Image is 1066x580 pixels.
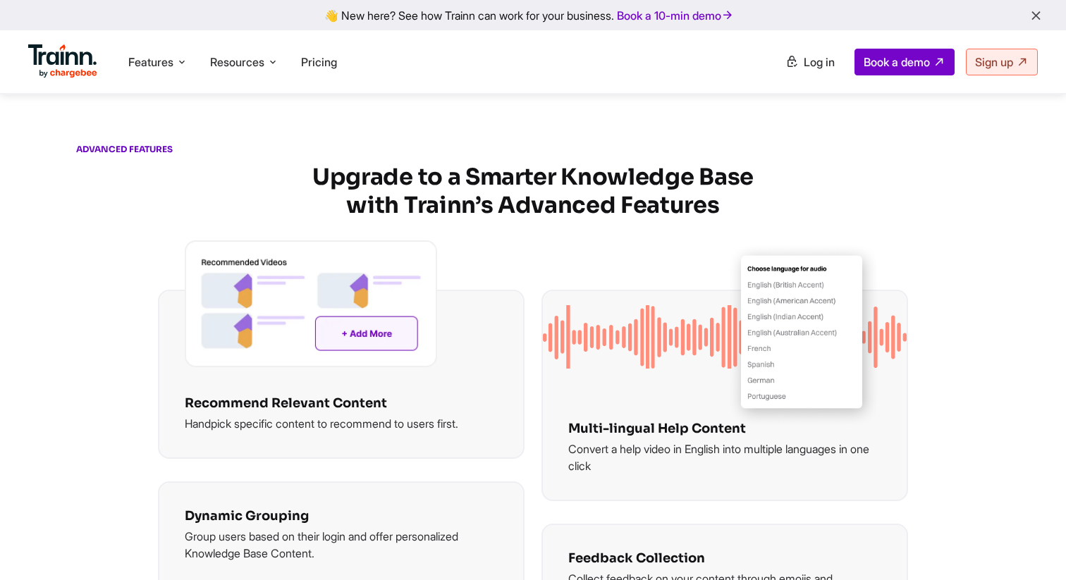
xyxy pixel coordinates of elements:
iframe: Chat Widget [995,512,1066,580]
span: Book a demo [864,55,930,69]
p: Convert a help video in English into multiple languages in one click [568,440,881,474]
span: Resources [210,54,264,70]
a: Book a demo [854,49,955,75]
h2: Upgrade to a Smarter Knowledge Base with Trainn’s Advanced Features [76,163,990,219]
span: Features [128,54,173,70]
h3: Recommend Relevant Content [185,395,498,411]
p: ADVANCED FEATURES [76,144,990,154]
div: 👋 New here? See how Trainn can work for your business. [8,8,1058,22]
img: Capture any workflow with guide | Interactive guides by trainn [543,305,907,369]
img: Capture any workflow with guide | Interactive guides by trainn [185,240,437,367]
span: Sign up [975,55,1013,69]
h3: Multi-lingual Help Content [568,421,881,436]
h3: Feedback Collection [568,550,881,566]
a: Sign up [966,49,1038,75]
p: Handpick specific content to recommend to users first. [185,415,498,432]
a: Pricing [301,55,337,69]
p: Group users based on their login and offer personalized Knowledge Base Content. [185,528,498,562]
img: Trainn Logo [28,44,97,78]
img: Capture any workflow with guide | Interactive guides by trainn [726,242,881,428]
a: Log in [777,49,843,75]
span: Log in [804,55,835,69]
h3: Dynamic Grouping [185,508,498,524]
a: Book a 10-min demo [614,6,737,25]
